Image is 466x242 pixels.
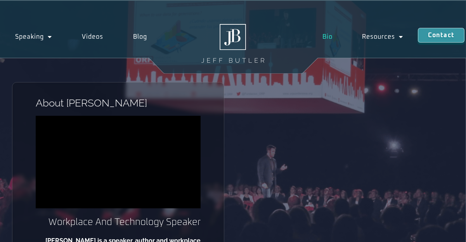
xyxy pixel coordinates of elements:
a: Resources [347,28,418,46]
h2: Workplace And Technology Speaker [36,216,201,228]
a: Contact [418,28,464,43]
a: Bio [308,28,347,46]
iframe: vimeo Video Player [36,116,201,208]
a: Videos [67,28,118,46]
a: Blog [118,28,162,46]
h1: About [PERSON_NAME] [36,98,201,108]
nav: Menu [308,28,418,46]
span: Contact [428,32,454,38]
